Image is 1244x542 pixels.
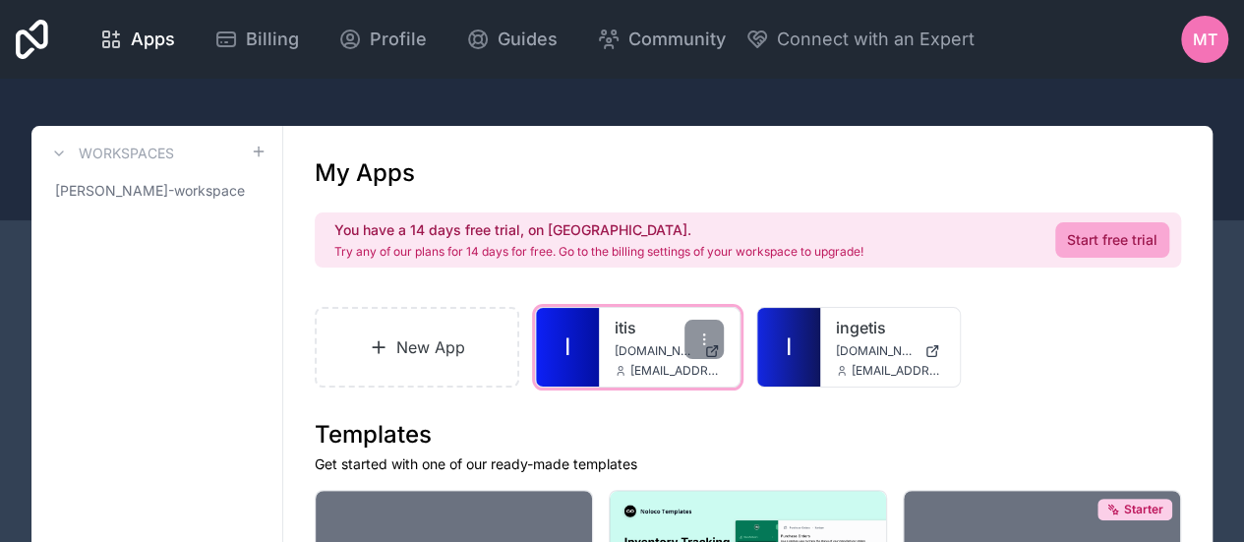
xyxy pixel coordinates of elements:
[246,26,299,53] span: Billing
[315,454,1181,474] p: Get started with one of our ready-made templates
[1055,222,1169,258] a: Start free trial
[47,173,267,209] a: [PERSON_NAME]-workspace
[757,308,820,387] a: I
[536,308,599,387] a: I
[47,142,174,165] a: Workspaces
[836,316,944,339] a: ingetis
[334,244,863,260] p: Try any of our plans for 14 days for free. Go to the billing settings of your workspace to upgrade!
[315,307,519,388] a: New App
[836,343,917,359] span: [DOMAIN_NAME]
[315,157,415,189] h1: My Apps
[498,26,558,53] span: Guides
[131,26,175,53] span: Apps
[334,220,863,240] h2: You have a 14 days free trial, on [GEOGRAPHIC_DATA].
[777,26,975,53] span: Connect with an Expert
[581,18,741,61] a: Community
[315,419,1181,451] h1: Templates
[628,26,726,53] span: Community
[450,18,573,61] a: Guides
[199,18,315,61] a: Billing
[615,343,695,359] span: [DOMAIN_NAME]
[79,144,174,163] h3: Workspaces
[836,343,944,359] a: [DOMAIN_NAME]
[852,363,944,379] span: [EMAIL_ADDRESS][DOMAIN_NAME]
[745,26,975,53] button: Connect with an Expert
[370,26,427,53] span: Profile
[1193,28,1217,51] span: MT
[84,18,191,61] a: Apps
[323,18,443,61] a: Profile
[615,316,723,339] a: itis
[786,331,792,363] span: I
[615,343,723,359] a: [DOMAIN_NAME]
[1124,502,1163,517] span: Starter
[630,363,723,379] span: [EMAIL_ADDRESS][DOMAIN_NAME]
[55,181,245,201] span: [PERSON_NAME]-workspace
[564,331,570,363] span: I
